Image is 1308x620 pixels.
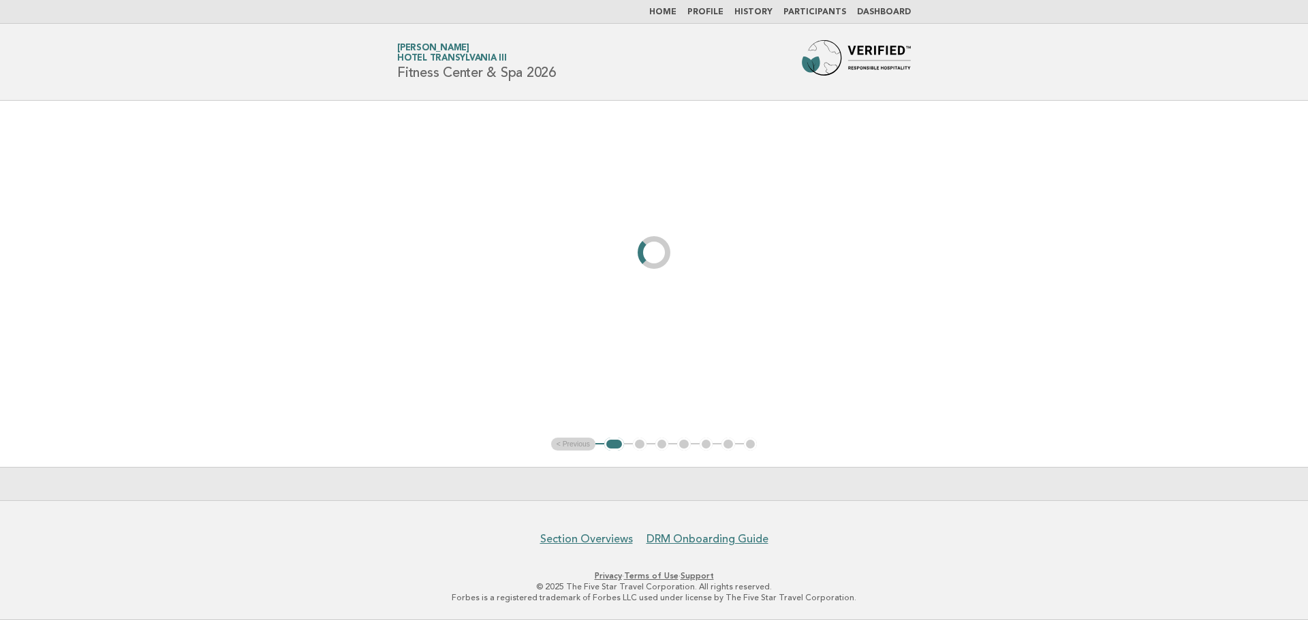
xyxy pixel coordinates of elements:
[237,570,1071,581] p: · ·
[540,532,633,546] a: Section Overviews
[802,40,911,84] img: Forbes Travel Guide
[397,54,507,63] span: Hotel Transylvania III
[783,8,846,16] a: Participants
[397,44,556,80] h1: Fitness Center & Spa 2026
[649,8,676,16] a: Home
[681,571,714,581] a: Support
[687,8,723,16] a: Profile
[647,532,768,546] a: DRM Onboarding Guide
[857,8,911,16] a: Dashboard
[624,571,679,581] a: Terms of Use
[734,8,773,16] a: History
[237,581,1071,592] p: © 2025 The Five Star Travel Corporation. All rights reserved.
[595,571,622,581] a: Privacy
[397,44,507,63] a: [PERSON_NAME]Hotel Transylvania III
[237,592,1071,603] p: Forbes is a registered trademark of Forbes LLC used under license by The Five Star Travel Corpora...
